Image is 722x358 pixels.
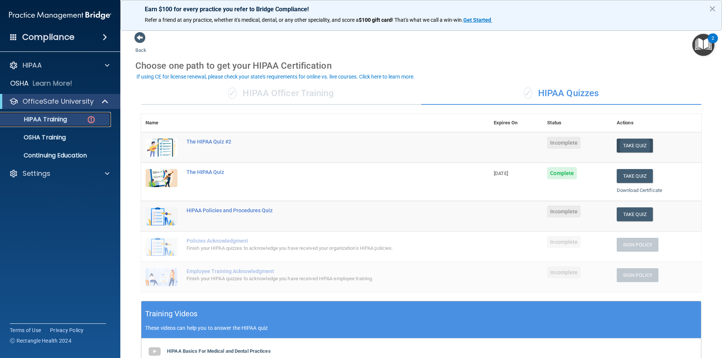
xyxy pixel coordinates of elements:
span: ✓ [524,88,532,99]
p: OfficeSafe University [23,97,94,106]
p: Continuing Education [5,152,108,159]
a: OfficeSafe University [9,97,109,106]
b: HIPAA Basics For Medical and Dental Practices [167,348,271,354]
a: Get Started [463,17,492,23]
div: Finish your HIPAA quizzes to acknowledge you have received your organization’s HIPAA policies. [187,244,452,253]
button: Close [709,3,716,15]
span: Incomplete [547,137,581,149]
p: OSHA [10,79,29,88]
a: Terms of Use [10,326,41,334]
p: Learn More! [33,79,73,88]
a: Settings [9,169,109,178]
button: Take Quiz [617,139,653,153]
th: Name [141,114,182,132]
h4: Compliance [22,32,74,42]
p: OSHA Training [5,134,66,141]
button: Sign Policy [617,238,658,252]
div: Finish your HIPAA quizzes to acknowledge you have received HIPAA employee training. [187,274,452,283]
div: HIPAA Quizzes [421,82,701,105]
button: Sign Policy [617,268,658,282]
span: Refer a friend at any practice, whether it's medical, dental, or any other speciality, and score a [145,17,359,23]
iframe: Drift Widget Chat Controller [592,305,713,335]
span: ✓ [228,88,237,99]
span: ! That's what we call a win-win. [392,17,463,23]
span: Ⓒ Rectangle Health 2024 [10,337,71,344]
th: Status [543,114,612,132]
button: Open Resource Center, 2 new notifications [692,34,714,56]
div: Choose one path to get your HIPAA Certification [135,55,707,77]
strong: $100 gift card [359,17,392,23]
img: PMB logo [9,8,111,23]
p: HIPAA Training [5,116,67,123]
button: Take Quiz [617,169,653,183]
div: The HIPAA Quiz [187,169,452,175]
span: Incomplete [547,266,581,278]
a: HIPAA [9,61,109,70]
p: Earn $100 for every practice you refer to Bridge Compliance! [145,6,698,13]
div: 2 [711,38,714,48]
a: Privacy Policy [50,326,84,334]
span: Incomplete [547,236,581,248]
button: If using CE for license renewal, please check your state's requirements for online vs. live cours... [135,73,416,80]
p: Settings [23,169,50,178]
div: The HIPAA Quiz #2 [187,139,452,145]
th: Expires On [489,114,543,132]
a: Download Certificate [617,187,662,193]
div: If using CE for license renewal, please check your state's requirements for online vs. live cours... [137,74,415,79]
h5: Training Videos [145,307,198,320]
p: HIPAA [23,61,42,70]
button: Take Quiz [617,207,653,221]
div: HIPAA Officer Training [141,82,421,105]
span: [DATE] [494,171,508,176]
span: Complete [547,167,577,179]
img: danger-circle.6113f641.png [86,115,96,124]
div: Policies Acknowledgment [187,238,452,244]
th: Actions [612,114,701,132]
span: Incomplete [547,205,581,218]
div: Employee Training Acknowledgment [187,268,452,274]
div: HIPAA Policies and Procedures Quiz [187,207,452,213]
strong: Get Started [463,17,491,23]
a: Back [135,38,146,53]
p: These videos can help you to answer the HIPAA quiz [145,325,697,331]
